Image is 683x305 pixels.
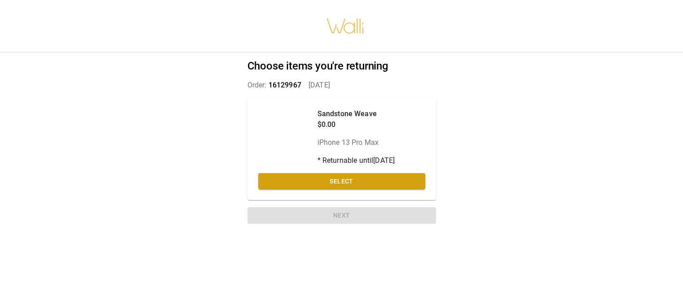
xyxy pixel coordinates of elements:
p: iPhone 13 Pro Max [317,137,395,148]
p: $0.00 [317,119,395,130]
span: 16129967 [269,81,301,89]
img: walli-inc.myshopify.com [326,7,365,45]
p: Sandstone Weave [317,109,395,119]
h2: Choose items you're returning [247,60,436,73]
button: Select [258,173,425,190]
p: * Returnable until [DATE] [317,155,395,166]
p: Order: [DATE] [247,80,436,91]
